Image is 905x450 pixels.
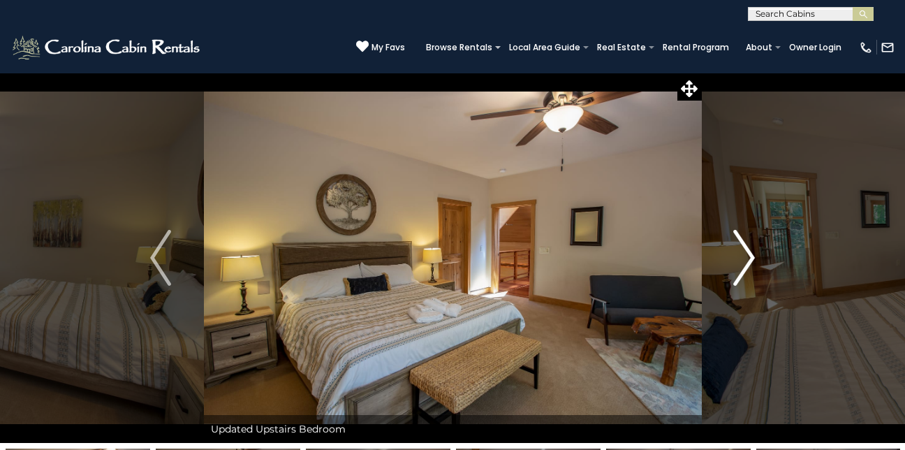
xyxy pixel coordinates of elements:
[150,230,171,286] img: arrow
[204,415,702,443] div: Updated Upstairs Bedroom
[419,38,499,57] a: Browse Rentals
[859,41,873,55] img: phone-regular-white.png
[10,34,204,61] img: White-1-2.png
[656,38,736,57] a: Rental Program
[371,41,405,54] span: My Favs
[356,40,405,55] a: My Favs
[734,230,755,286] img: arrow
[117,73,203,443] button: Previous
[502,38,587,57] a: Local Area Guide
[590,38,653,57] a: Real Estate
[739,38,779,57] a: About
[701,73,787,443] button: Next
[782,38,848,57] a: Owner Login
[881,41,895,55] img: mail-regular-white.png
